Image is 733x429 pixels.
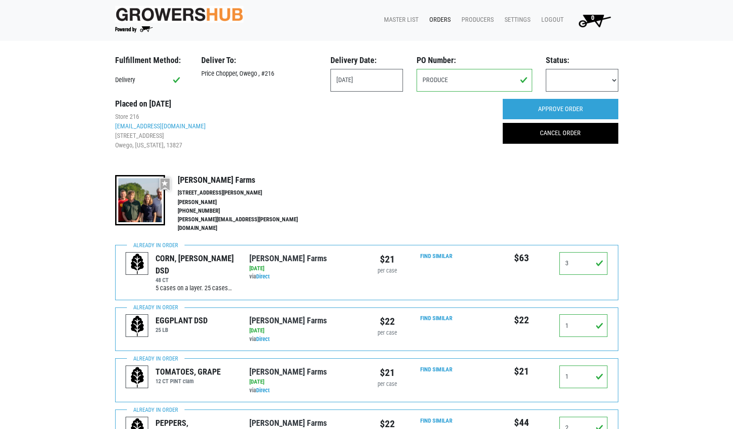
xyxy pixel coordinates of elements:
[497,314,546,326] h5: $22
[249,316,327,325] a: [PERSON_NAME] Farms
[115,6,244,23] img: original-fc7597fdc6adbb9d0e2ae620e786d1a2.jpg
[420,366,452,373] a: Find Similar
[115,55,188,65] h3: Fulfillment Method:
[115,141,489,150] li: Owego, [US_STATE], 13827
[497,417,546,429] h5: $44
[126,315,149,337] img: placeholder-variety-43d6402dacf2d531de610a020419775a.svg
[155,277,236,283] h6: 48 CT
[178,198,317,207] li: [PERSON_NAME]
[422,11,454,29] a: Orders
[178,175,317,185] h4: [PERSON_NAME] Farms
[115,26,153,33] img: Powered by Big Wheelbarrow
[559,252,608,275] input: Qty
[420,315,452,322] a: Find Similar
[559,366,608,388] input: Qty
[256,273,270,280] a: Direct
[567,11,618,29] a: 0
[155,283,236,293] div: 5 cases on a layer. 25 cases
[330,69,403,92] input: Select Date
[546,55,618,65] h3: Status:
[374,366,401,380] div: $21
[454,11,497,29] a: Producers
[256,336,270,342] a: Direct
[574,11,615,29] img: Cart
[417,55,532,65] h3: PO Number:
[249,327,359,344] div: via
[126,253,149,275] img: placeholder-variety-43d6402dacf2d531de610a020419775a.svg
[115,122,206,130] a: [EMAIL_ADDRESS][DOMAIN_NAME]
[178,207,317,215] li: [PHONE_NUMBER]
[194,69,324,79] div: Price Chopper, Owego , #216
[249,378,359,386] div: [DATE]
[377,11,422,29] a: Master List
[249,378,359,395] div: via
[155,314,208,327] div: EGGPLANT DSD
[155,378,221,385] h6: 12 CT PINT clam
[126,366,149,389] img: placeholder-variety-43d6402dacf2d531de610a020419775a.svg
[374,314,401,329] div: $22
[249,264,359,273] div: [DATE]
[249,264,359,282] div: via
[591,14,594,22] span: 0
[249,327,359,335] div: [DATE]
[115,99,489,109] h3: Placed on [DATE]
[497,11,534,29] a: Settings
[201,55,317,65] h3: Deliver To:
[155,327,208,333] h6: 25 LB
[497,366,546,377] h5: $21
[559,314,608,337] input: Qty
[374,267,401,275] div: per case
[374,380,401,389] div: per case
[420,253,452,259] a: Find Similar
[374,252,401,267] div: $21
[330,55,403,65] h3: Delivery Date:
[155,252,236,277] div: CORN, [PERSON_NAME] DSD
[534,11,567,29] a: Logout
[228,283,232,293] span: …
[503,99,618,120] input: APPROVE ORDER
[115,175,165,225] img: thumbnail-8a08f3346781c529aa742b86dead986c.jpg
[178,189,317,197] li: [STREET_ADDRESS][PERSON_NAME]
[249,367,327,376] a: [PERSON_NAME] Farms
[420,417,452,424] a: Find Similar
[249,253,327,263] a: [PERSON_NAME] Farms
[503,123,618,144] a: CANCEL ORDER
[374,329,401,337] div: per case
[115,112,489,122] li: Store 216
[256,387,270,394] a: Direct
[249,418,327,428] a: [PERSON_NAME] Farms
[115,131,489,141] li: [STREET_ADDRESS]
[178,215,317,233] li: [PERSON_NAME][EMAIL_ADDRESS][PERSON_NAME][DOMAIN_NAME]
[155,366,221,378] div: TOMATOES, GRAPE
[497,252,546,264] h5: $63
